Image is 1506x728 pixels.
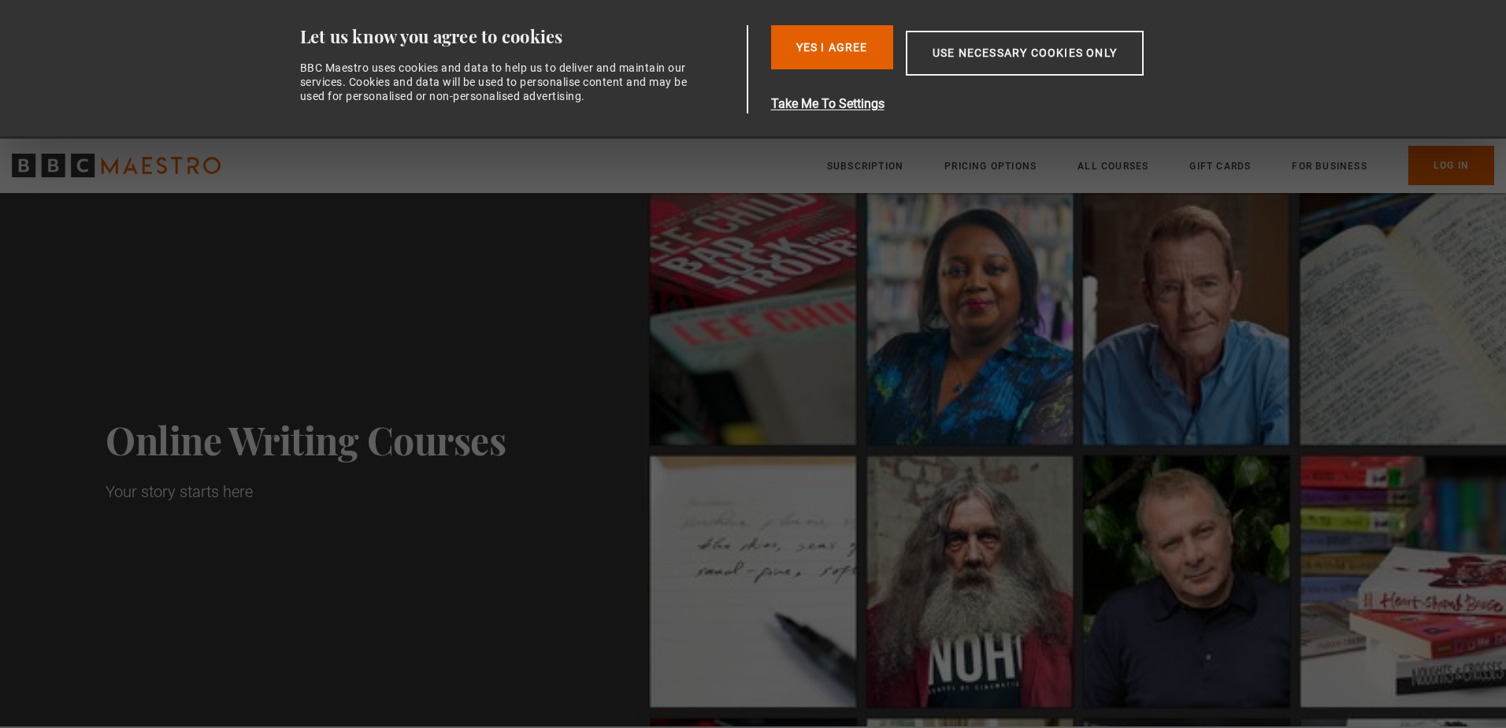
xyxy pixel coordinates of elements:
[771,25,893,69] button: Yes I Agree
[1408,146,1494,185] a: Log In
[300,25,741,48] div: Let us know you agree to cookies
[827,146,1494,185] nav: Primary
[106,481,253,503] p: Your story starts here
[1078,158,1148,174] a: All Courses
[827,158,903,174] a: Subscription
[944,158,1037,174] a: Pricing Options
[1292,158,1367,174] a: For business
[906,31,1144,76] button: Use necessary cookies only
[771,95,1219,113] button: Take Me To Settings
[300,61,697,104] div: BBC Maestro uses cookies and data to help us to deliver and maintain our services. Cookies and da...
[1189,158,1251,174] a: Gift Cards
[106,418,584,462] h1: Online Writing Courses
[12,154,221,177] svg: BBC Maestro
